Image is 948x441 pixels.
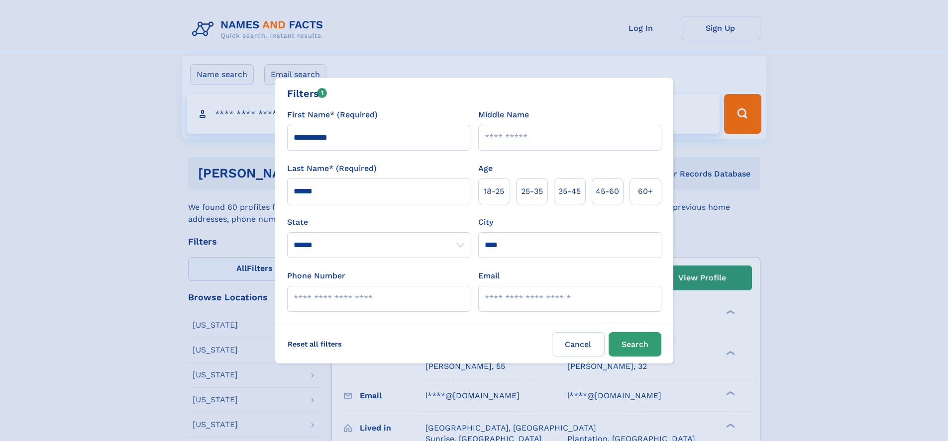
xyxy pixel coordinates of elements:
span: 45‑60 [596,185,619,197]
span: 25‑35 [521,185,543,197]
span: 18‑25 [484,185,504,197]
div: Filters [287,86,327,101]
label: City [478,216,493,228]
label: Cancel [552,332,605,356]
label: Last Name* (Required) [287,163,377,175]
span: 35‑45 [558,185,581,197]
label: First Name* (Required) [287,109,378,121]
label: State [287,216,470,228]
label: Reset all filters [281,332,348,356]
label: Email [478,270,500,282]
label: Phone Number [287,270,345,282]
label: Age [478,163,493,175]
label: Middle Name [478,109,529,121]
button: Search [609,332,661,356]
span: 60+ [638,185,653,197]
